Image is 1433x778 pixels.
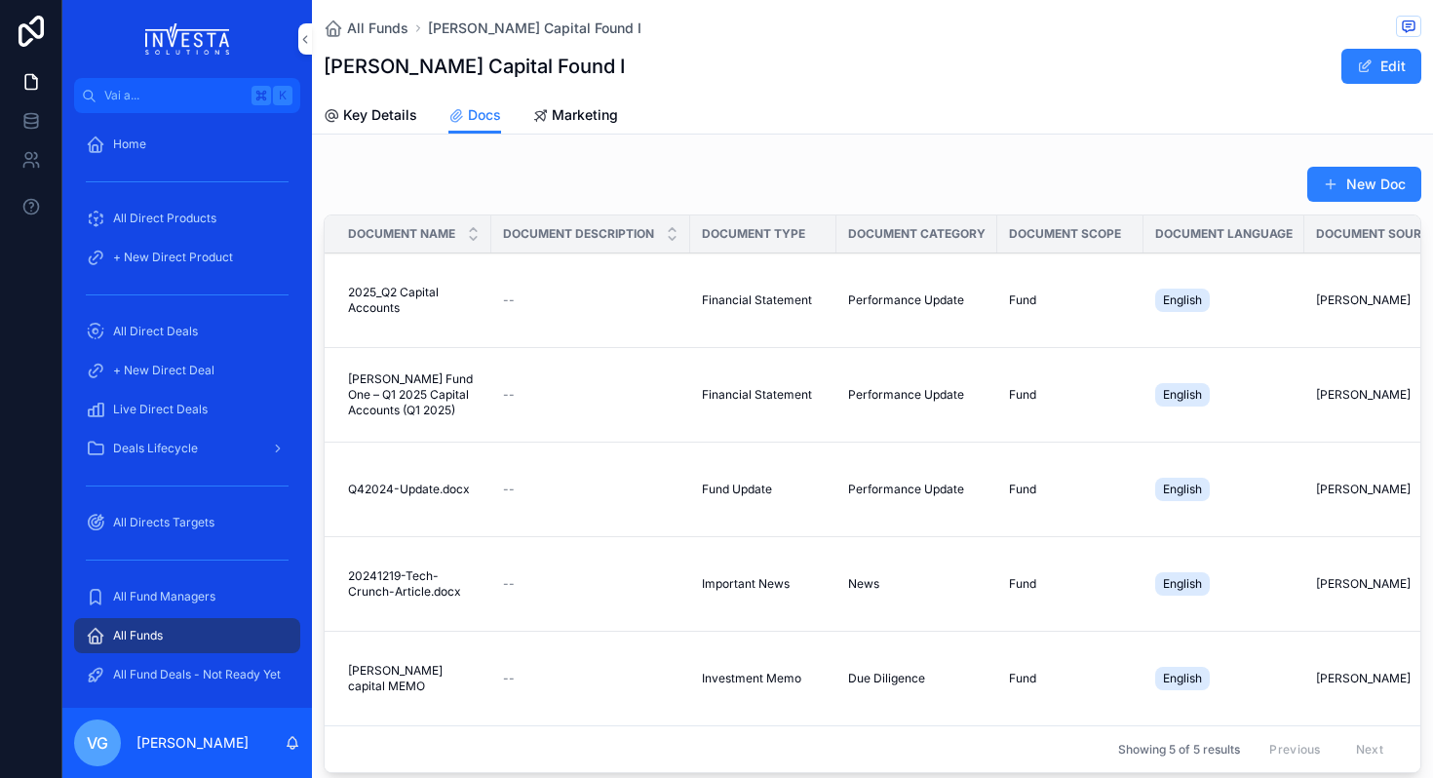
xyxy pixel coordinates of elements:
span: [PERSON_NAME] [1316,292,1411,308]
span: Fund [1009,387,1036,403]
a: Due Diligence [848,671,986,686]
a: Performance Update [848,482,986,497]
span: Investment Memo [702,671,801,686]
span: [PERSON_NAME] [1316,671,1411,686]
span: Document Description [503,226,654,242]
span: English [1163,292,1202,308]
span: VG [87,731,108,755]
span: -- [503,576,515,592]
a: English [1155,568,1293,600]
button: Vai a...K [74,78,300,113]
span: Fund Update [702,482,772,497]
span: All Direct Deals [113,324,198,339]
span: All Fund Deals - Not Ready Yet [113,667,281,682]
span: Document Language [1155,226,1293,242]
a: 20241219-Tech-Crunch-Article.docx [348,568,480,600]
a: + New Direct Product [74,240,300,275]
a: Marketing [532,97,618,136]
a: English [1155,663,1293,694]
a: All Fund Managers [74,579,300,614]
span: Deals Lifecycle [113,441,198,456]
a: Fund [1009,292,1132,308]
a: [PERSON_NAME] capital MEMO [348,663,480,694]
div: contenuto scorrevole [62,113,312,708]
span: English [1163,576,1202,592]
span: All Fund Managers [113,589,215,604]
a: Fund [1009,576,1132,592]
a: 2025_Q2 Capital Accounts [348,285,480,316]
span: [PERSON_NAME] [1316,387,1411,403]
span: [PERSON_NAME] [1316,482,1411,497]
span: [PERSON_NAME] Capital Found I [428,19,641,38]
a: English [1155,474,1293,505]
a: Deals Lifecycle [74,431,300,466]
span: Important News [702,576,790,592]
a: Docs [448,97,501,135]
a: All Direct Products [74,201,300,236]
h1: [PERSON_NAME] Capital Found I [324,53,625,80]
span: Marketing [552,105,618,125]
a: Fund [1009,387,1132,403]
a: -- [503,576,678,592]
span: Performance Update [848,387,964,403]
span: + New Direct Product [113,250,233,265]
span: Fund [1009,292,1036,308]
span: -- [503,387,515,403]
a: News [848,576,986,592]
a: Financial Statement [702,292,825,308]
span: English [1163,387,1202,403]
span: Document Scope [1009,226,1121,242]
a: Fund [1009,482,1132,497]
a: -- [503,387,678,403]
a: All Funds [74,618,300,653]
span: Fund [1009,671,1036,686]
span: -- [503,671,515,686]
a: Performance Update [848,387,986,403]
a: Financial Statement [702,387,825,403]
span: Document Category [848,226,986,242]
span: Due Diligence [848,671,925,686]
a: Fund Update [702,482,825,497]
button: New Doc [1307,167,1421,202]
span: Financial Statement [702,292,812,308]
a: Q42024-Update.docx [348,482,480,497]
span: Fund [1009,576,1036,592]
span: Q42024-Update.docx [348,482,470,497]
span: Performance Update [848,292,964,308]
a: All Directs Targets [74,505,300,540]
span: Performance Update [848,482,964,497]
a: All Fund Deals - Not Ready Yet [74,657,300,692]
span: All Directs Targets [113,515,214,530]
a: Important News [702,576,825,592]
span: English [1163,671,1202,686]
a: English [1155,379,1293,410]
span: Document Type [702,226,805,242]
a: + New Direct Deal [74,353,300,388]
a: [PERSON_NAME] Fund One – Q1 2025 Capital Accounts (Q1 2025) [348,371,480,418]
a: Live Direct Deals [74,392,300,427]
a: Key Details [324,97,417,136]
a: All Direct Deals [74,314,300,349]
font: Vai a... [104,88,139,102]
span: All Funds [347,19,408,38]
a: Fund [1009,671,1132,686]
font: K [279,88,287,102]
span: All Funds [113,628,163,643]
button: Edit [1341,49,1421,84]
span: Home [113,136,146,152]
span: Showing 5 of 5 results [1118,742,1240,758]
span: Fund [1009,482,1036,497]
span: + New Direct Deal [113,363,214,378]
a: -- [503,671,678,686]
span: -- [503,482,515,497]
a: Performance Update [848,292,986,308]
a: All Funds [324,19,408,38]
a: English [1155,285,1293,316]
p: [PERSON_NAME] [136,733,249,753]
span: Key Details [343,105,417,125]
a: -- [503,482,678,497]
